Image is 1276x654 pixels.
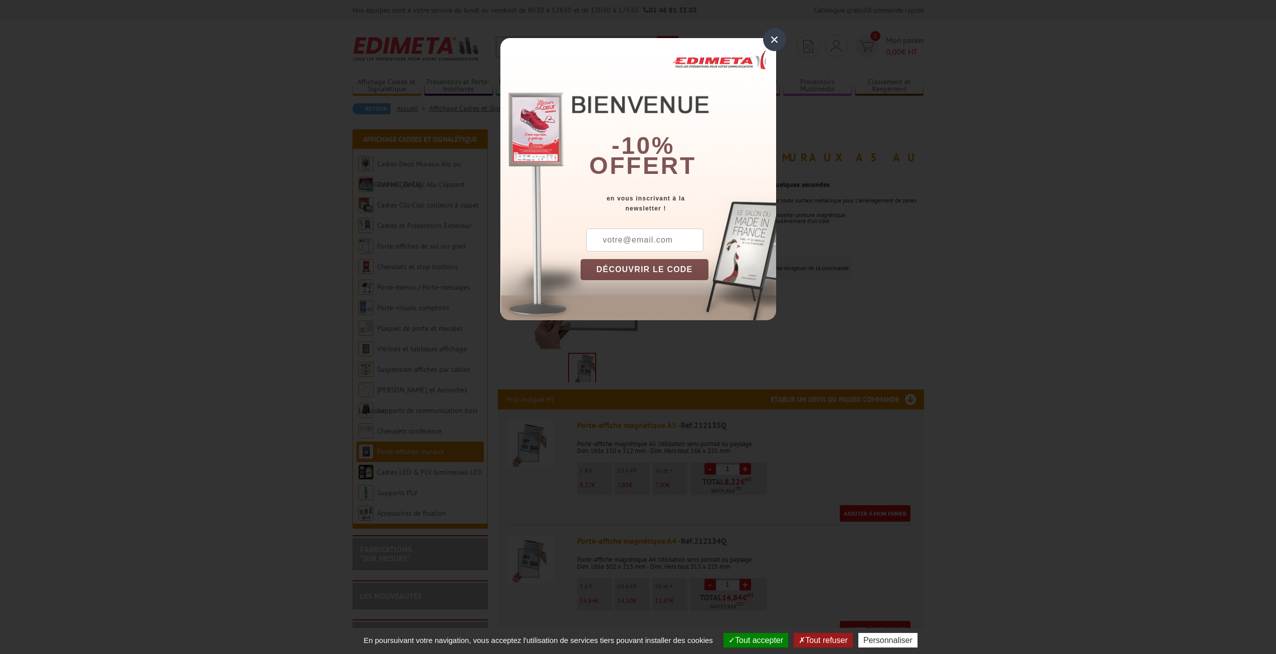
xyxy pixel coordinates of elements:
div: × [763,28,786,51]
b: -10% [612,132,675,159]
button: DÉCOUVRIR LE CODE [581,259,709,280]
button: Tout refuser [794,633,852,647]
button: Tout accepter [723,633,788,647]
div: en vous inscrivant à la newsletter ! [581,193,776,213]
span: En poursuivant votre navigation, vous acceptez l'utilisation de services tiers pouvant installer ... [358,636,718,644]
font: offert [589,152,696,179]
input: votre@email.com [586,229,703,252]
button: Personnaliser (fenêtre modale) [858,633,918,647]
